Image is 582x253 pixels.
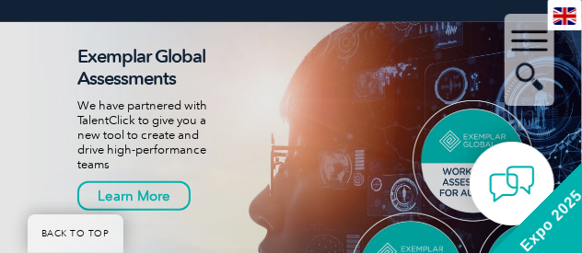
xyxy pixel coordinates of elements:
[77,181,191,211] a: Learn More
[489,161,535,207] img: contact-chat.png
[77,98,243,172] p: We have partnered with TalentClick to give you a new tool to create and drive high-performance teams
[28,214,123,253] a: BACK TO TOP
[553,7,576,25] img: en
[77,45,243,89] h2: Exemplar Global Assessments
